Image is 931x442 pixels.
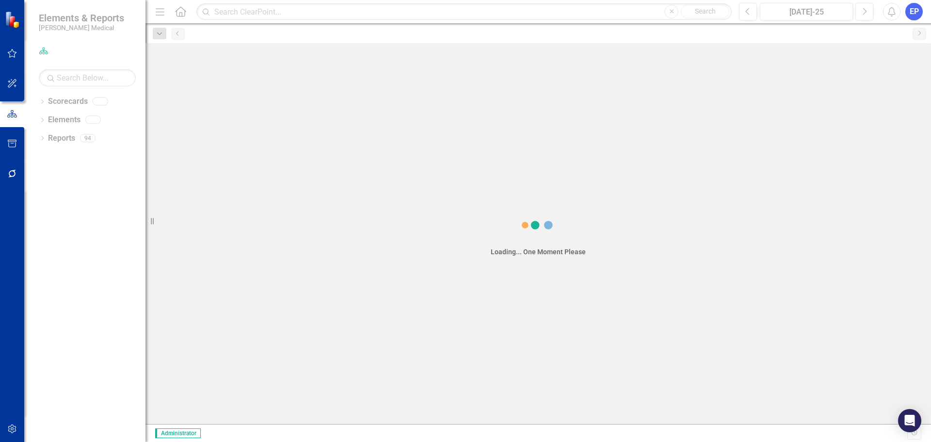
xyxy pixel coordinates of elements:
div: Open Intercom Messenger [898,409,921,432]
button: EP [905,3,923,20]
img: ClearPoint Strategy [5,11,22,28]
button: [DATE]-25 [760,3,853,20]
span: Administrator [155,428,201,438]
div: [DATE]-25 [763,6,850,18]
input: Search ClearPoint... [196,3,732,20]
button: Search [681,5,729,18]
a: Elements [48,115,80,126]
a: Reports [48,133,75,144]
span: Search [695,7,716,15]
span: Elements & Reports [39,12,124,24]
div: Loading... One Moment Please [491,247,586,257]
input: Search Below... [39,69,136,86]
small: [PERSON_NAME] Medical [39,24,124,32]
div: 94 [80,134,96,142]
a: Scorecards [48,96,88,107]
